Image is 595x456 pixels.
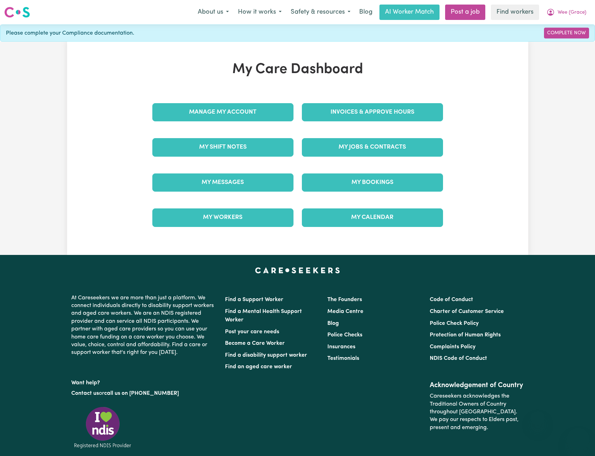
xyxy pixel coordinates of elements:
[355,5,377,20] a: Blog
[104,391,179,396] a: call us on [PHONE_NUMBER]
[225,297,283,302] a: Find a Support Worker
[225,329,279,335] a: Post your care needs
[430,344,476,350] a: Complaints Policy
[379,5,440,20] a: AI Worker Match
[152,208,293,227] a: My Workers
[430,332,501,338] a: Protection of Human Rights
[233,5,286,20] button: How it works
[225,352,307,358] a: Find a disability support worker
[327,332,362,338] a: Police Checks
[225,364,292,370] a: Find an aged care worker
[225,309,302,323] a: Find a Mental Health Support Worker
[445,5,485,20] a: Post a job
[430,309,504,314] a: Charter of Customer Service
[71,291,217,359] p: At Careseekers we are more than just a platform. We connect individuals directly to disability su...
[152,138,293,156] a: My Shift Notes
[152,173,293,192] a: My Messages
[430,381,524,390] h2: Acknowledgement of Country
[491,5,539,20] a: Find workers
[4,4,30,20] a: Careseekers logo
[302,208,443,227] a: My Calendar
[193,5,233,20] button: About us
[567,428,589,450] iframe: Button to launch messaging window
[327,356,359,361] a: Testimonials
[327,344,355,350] a: Insurances
[71,387,217,400] p: or
[152,103,293,121] a: Manage My Account
[225,341,285,346] a: Become a Care Worker
[430,356,487,361] a: NDIS Code of Conduct
[542,5,591,20] button: My Account
[6,29,134,37] span: Please complete your Compliance documentation.
[71,391,99,396] a: Contact us
[327,297,362,302] a: The Founders
[430,297,473,302] a: Code of Conduct
[71,376,217,387] p: Want help?
[430,390,524,434] p: Careseekers acknowledges the Traditional Owners of Country throughout [GEOGRAPHIC_DATA]. We pay o...
[4,6,30,19] img: Careseekers logo
[71,406,134,449] img: Registered NDIS provider
[302,173,443,192] a: My Bookings
[327,309,363,314] a: Media Centre
[302,103,443,121] a: Invoices & Approve Hours
[327,321,339,326] a: Blog
[531,411,545,425] iframe: Close message
[558,9,586,16] span: Wee (Grace)
[286,5,355,20] button: Safety & resources
[544,28,589,38] a: Complete Now
[255,268,340,273] a: Careseekers home page
[430,321,479,326] a: Police Check Policy
[302,138,443,156] a: My Jobs & Contracts
[148,61,447,78] h1: My Care Dashboard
